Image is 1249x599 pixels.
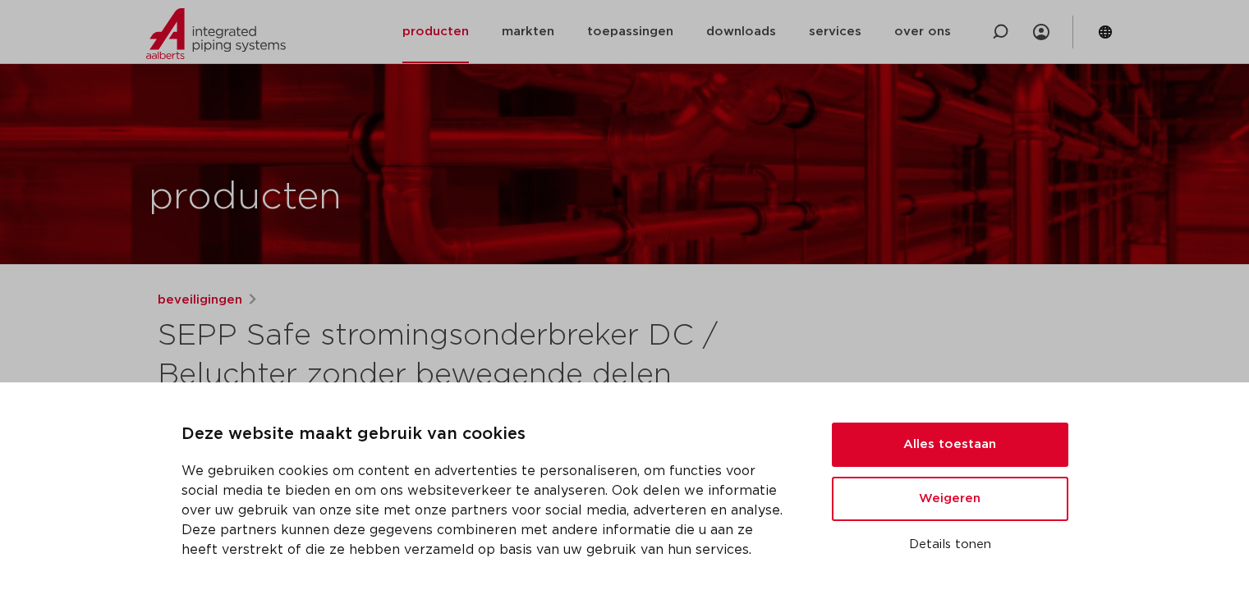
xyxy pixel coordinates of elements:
p: We gebruiken cookies om content en advertenties te personaliseren, om functies voor social media ... [181,461,792,560]
button: Alles toestaan [832,423,1068,467]
button: Weigeren [832,477,1068,521]
p: Deze website maakt gebruik van cookies [181,422,792,448]
h1: SEPP Safe stromingsonderbreker DC / Beluchter zonder bewegende delen (binnendraad x buitendraad) [158,317,774,435]
h1: producten [149,171,342,224]
a: beveiligingen [158,290,242,310]
button: Details tonen [832,531,1068,559]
